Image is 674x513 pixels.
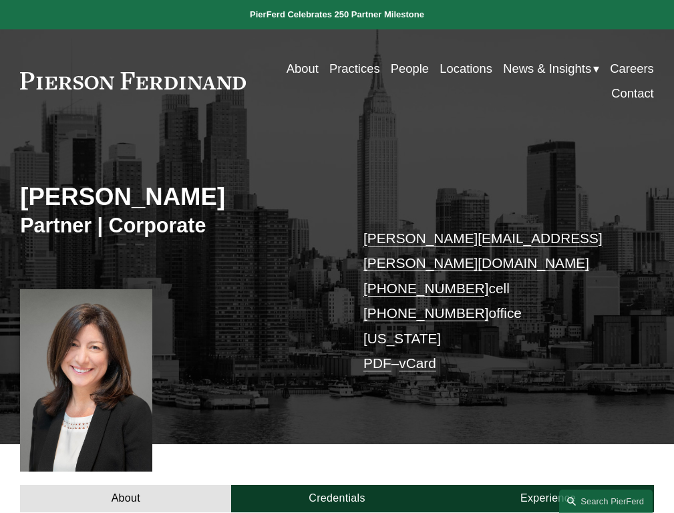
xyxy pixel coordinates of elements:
a: vCard [399,355,436,371]
a: PDF [363,355,391,371]
a: People [391,56,429,81]
a: Credentials [231,485,442,512]
a: folder dropdown [503,56,599,81]
h2: [PERSON_NAME] [20,182,337,212]
a: Practices [329,56,380,81]
a: About [20,485,231,512]
a: Careers [610,56,653,81]
p: cell office [US_STATE] – [363,226,627,376]
h3: Partner | Corporate [20,213,337,238]
a: [PHONE_NUMBER] [363,281,488,296]
a: Experience [443,485,654,512]
a: [PERSON_NAME][EMAIL_ADDRESS][PERSON_NAME][DOMAIN_NAME] [363,230,603,271]
a: Search this site [559,490,653,513]
a: [PHONE_NUMBER] [363,305,488,321]
a: Contact [611,81,653,106]
a: Locations [440,56,492,81]
span: News & Insights [503,57,591,79]
a: About [287,56,319,81]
